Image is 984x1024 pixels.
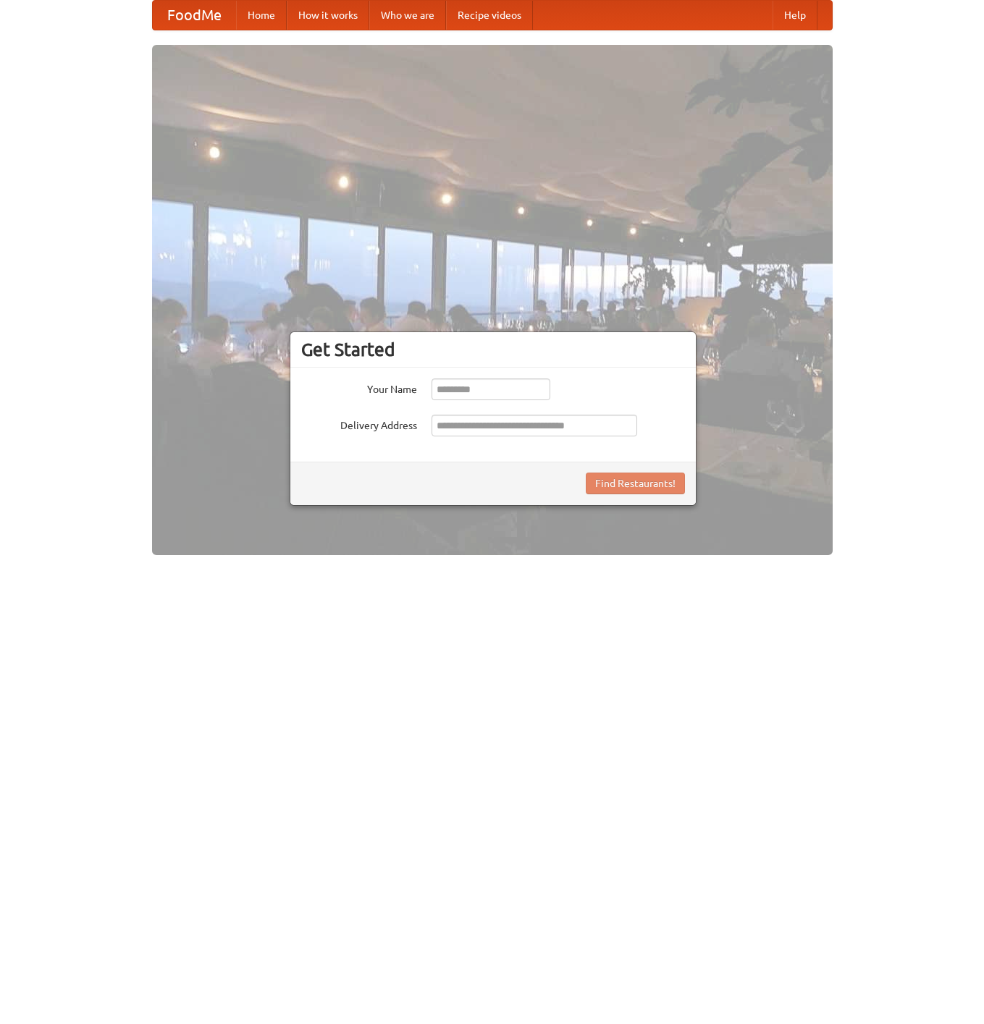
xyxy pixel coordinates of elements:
[287,1,369,30] a: How it works
[301,378,417,397] label: Your Name
[236,1,287,30] a: Home
[301,339,685,360] h3: Get Started
[153,1,236,30] a: FoodMe
[586,473,685,494] button: Find Restaurants!
[301,415,417,433] label: Delivery Address
[369,1,446,30] a: Who we are
[446,1,533,30] a: Recipe videos
[773,1,817,30] a: Help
